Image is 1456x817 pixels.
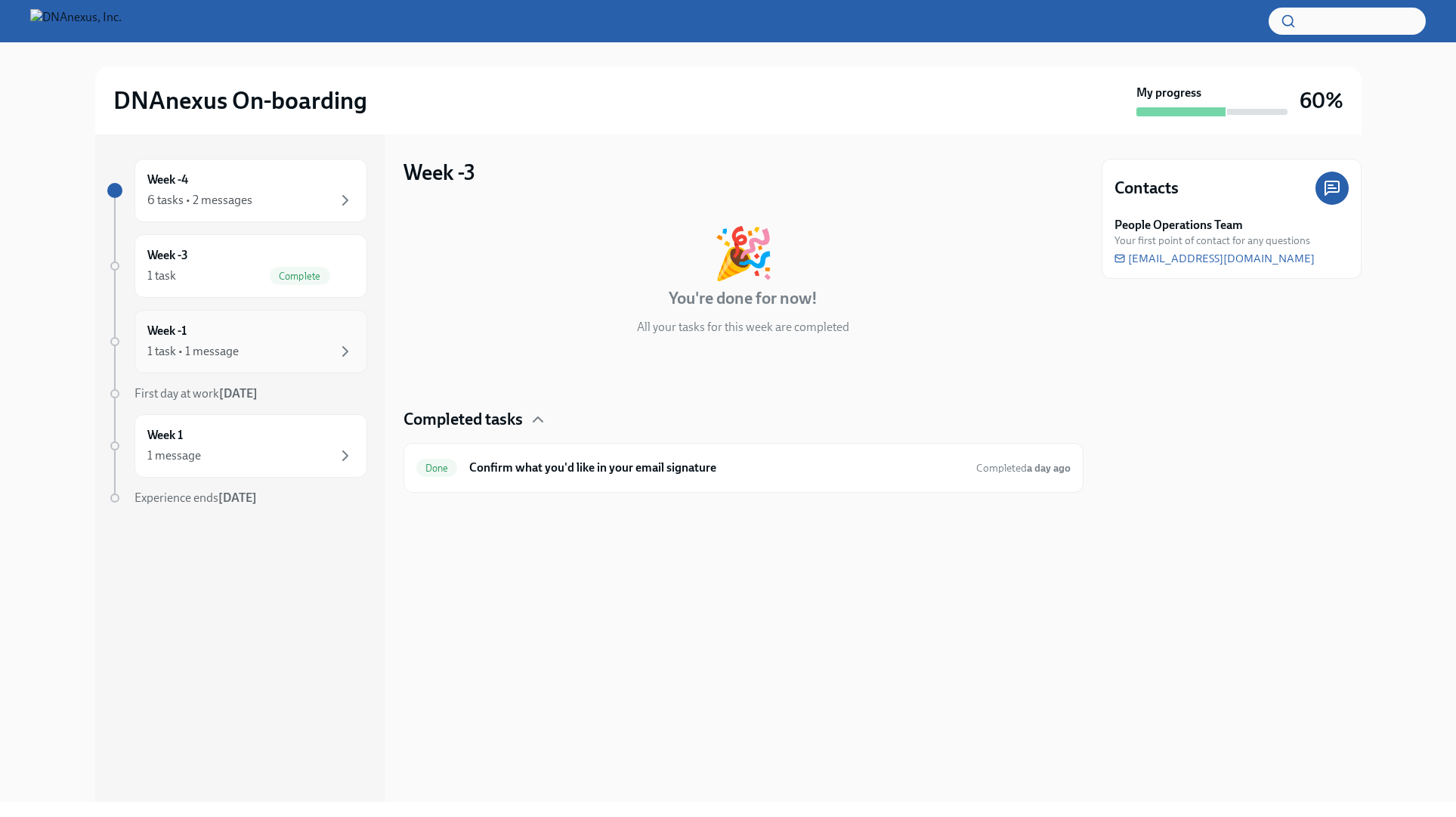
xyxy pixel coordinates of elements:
[1114,251,1315,266] a: [EMAIL_ADDRESS][DOMAIN_NAME]
[1114,217,1243,234] strong: People Operations Team
[218,491,257,505] strong: [DATE]
[976,462,1071,475] span: Completed
[147,247,188,264] h6: Week -3
[403,408,523,431] h4: Completed tasks
[1300,87,1343,114] h3: 60%
[147,343,239,360] div: 1 task • 1 message
[30,9,122,33] img: DNAnexus, Inc.
[147,323,187,339] h6: Week -1
[270,271,330,282] span: Complete
[1114,234,1310,248] span: Your first point of contact for any questions
[147,427,183,444] h6: Week 1
[416,463,458,474] span: Done
[107,414,367,478] a: Week 11 message
[713,228,774,278] div: 🎉
[403,408,1083,431] div: Completed tasks
[113,85,367,116] h2: DNAnexus On-boarding
[1136,85,1201,101] strong: My progress
[147,447,201,464] div: 1 message
[219,386,258,401] strong: [DATE]
[107,385,367,402] a: First day at work[DATE]
[403,159,475,186] h3: Week -3
[147,268,176,284] div: 1 task
[107,159,367,222] a: Week -46 tasks • 2 messages
[147,172,188,188] h6: Week -4
[669,287,818,310] h4: You're done for now!
[134,386,258,401] span: First day at work
[1027,462,1071,475] strong: a day ago
[469,460,963,476] h6: Confirm what you'd like in your email signature
[134,491,257,505] span: Experience ends
[147,192,252,209] div: 6 tasks • 2 messages
[1114,177,1179,200] h4: Contacts
[976,461,1071,475] span: August 11th, 2025 10:40
[107,234,367,298] a: Week -31 taskComplete
[637,319,849,336] p: All your tasks for this week are completed
[107,310,367,373] a: Week -11 task • 1 message
[416,456,1071,480] a: DoneConfirm what you'd like in your email signatureCompleteda day ago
